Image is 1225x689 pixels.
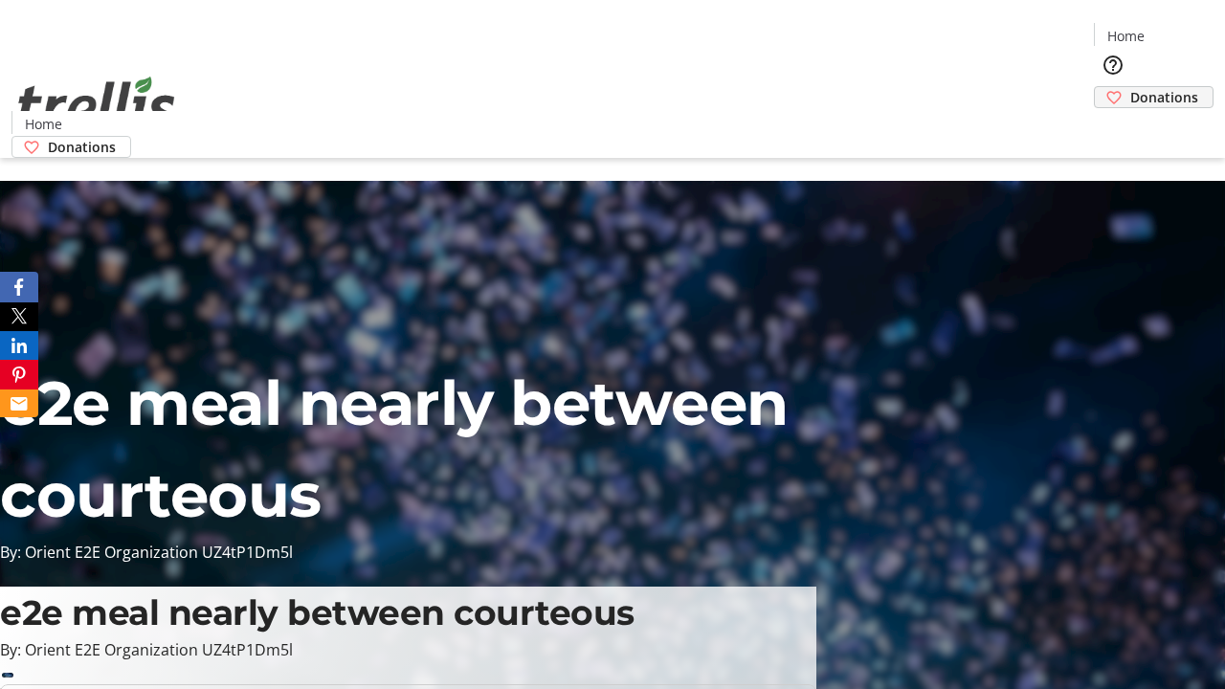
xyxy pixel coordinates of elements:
[11,136,131,158] a: Donations
[12,114,74,134] a: Home
[1107,26,1145,46] span: Home
[48,137,116,157] span: Donations
[1094,108,1132,146] button: Cart
[11,56,182,151] img: Orient E2E Organization UZ4tP1Dm5l's Logo
[1094,86,1214,108] a: Donations
[1095,26,1156,46] a: Home
[1094,46,1132,84] button: Help
[25,114,62,134] span: Home
[1130,87,1198,107] span: Donations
